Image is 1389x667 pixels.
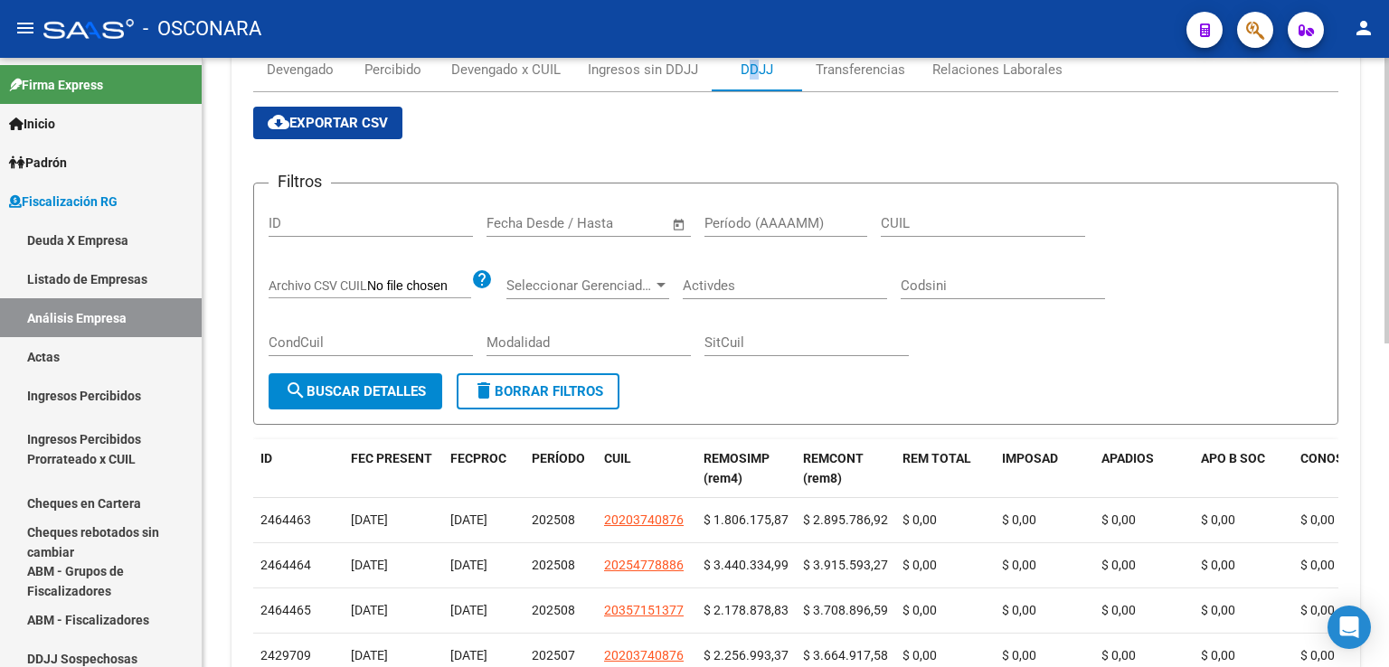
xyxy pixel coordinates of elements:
span: $ 0,00 [902,558,937,572]
span: $ 0,00 [1300,512,1335,527]
span: FECPROC [450,451,506,465]
span: $ 3.915.593,27 [803,558,888,572]
datatable-header-cell: ID [253,439,344,499]
span: 2464465 [260,603,311,617]
datatable-header-cell: IMPOSAD [995,439,1094,499]
span: - OSCONARA [143,9,261,49]
button: Buscar Detalles [269,373,442,409]
span: $ 0,00 [902,603,937,617]
span: $ 0,00 [1101,603,1136,617]
span: FEC PRESENT [351,451,432,465]
span: 20203740876 [604,512,684,527]
datatable-header-cell: FEC PRESENT [344,439,443,499]
span: 202508 [532,558,575,572]
span: 20254778886 [604,558,684,572]
span: IMPOSAD [1002,451,1058,465]
span: $ 2.895.786,92 [803,512,888,527]
span: $ 0,00 [1002,603,1036,617]
span: $ 0,00 [902,512,937,527]
span: $ 1.806.175,87 [704,512,789,527]
datatable-header-cell: REM TOTAL [895,439,995,499]
span: $ 0,00 [902,648,937,662]
div: Ingresos sin DDJJ [588,60,698,80]
span: $ 3.664.917,58 [803,648,888,662]
span: Buscar Detalles [285,383,426,399]
mat-icon: person [1353,17,1375,39]
span: $ 0,00 [1002,558,1036,572]
input: Archivo CSV CUIL [367,278,471,295]
div: Percibido [364,60,421,80]
span: CUIL [604,451,631,465]
span: [DATE] [450,512,487,527]
span: PERÍODO [532,451,585,465]
span: $ 0,00 [1101,558,1136,572]
button: Exportar CSV [253,107,402,139]
span: 202508 [532,512,575,527]
span: Borrar Filtros [473,383,603,399]
span: $ 0,00 [1201,558,1235,572]
button: Borrar Filtros [457,373,619,409]
span: APADIOS [1101,451,1154,465]
span: [DATE] [351,558,388,572]
div: Open Intercom Messenger [1328,606,1371,649]
span: Inicio [9,114,55,134]
input: Fecha fin [576,215,664,231]
datatable-header-cell: APADIOS [1094,439,1194,499]
datatable-header-cell: CUIL [597,439,696,499]
span: [DATE] [351,512,388,527]
span: CONOS [1300,451,1344,465]
span: APO B SOC [1201,451,1265,465]
mat-icon: help [471,268,493,290]
span: 2464464 [260,558,311,572]
h3: Filtros [269,169,331,194]
span: $ 0,00 [1101,648,1136,662]
span: $ 0,00 [1300,558,1335,572]
div: Transferencias [816,60,905,80]
span: $ 2.178.878,83 [704,603,789,617]
span: $ 2.256.993,37 [704,648,789,662]
span: $ 0,00 [1002,648,1036,662]
datatable-header-cell: APO B SOC [1194,439,1293,499]
span: $ 0,00 [1300,648,1335,662]
span: 2464463 [260,512,311,527]
div: Devengado x CUIL [451,60,561,80]
span: Archivo CSV CUIL [269,278,367,293]
span: $ 0,00 [1300,603,1335,617]
mat-icon: delete [473,380,495,401]
span: $ 0,00 [1201,512,1235,527]
span: $ 0,00 [1002,512,1036,527]
div: Relaciones Laborales [932,60,1063,80]
span: 202508 [532,603,575,617]
span: Fiscalización RG [9,192,118,211]
span: $ 0,00 [1201,603,1235,617]
span: Padrón [9,153,67,173]
mat-icon: cloud_download [268,111,289,133]
div: Devengado [267,60,334,80]
span: REM TOTAL [902,451,971,465]
span: [DATE] [450,603,487,617]
span: [DATE] [351,648,388,662]
span: 2429709 [260,648,311,662]
span: Firma Express [9,75,103,95]
input: Fecha inicio [487,215,560,231]
div: DDJJ [741,60,773,80]
datatable-header-cell: REMCONT (rem8) [796,439,895,499]
span: [DATE] [351,603,388,617]
datatable-header-cell: REMOSIMP (rem4) [696,439,796,499]
span: 202507 [532,648,575,662]
span: [DATE] [450,648,487,662]
span: Seleccionar Gerenciador [506,277,653,294]
span: $ 0,00 [1101,512,1136,527]
span: $ 3.440.334,99 [704,558,789,572]
span: Exportar CSV [268,115,388,131]
span: $ 3.708.896,59 [803,603,888,617]
button: Open calendar [669,214,690,235]
span: 20357151377 [604,603,684,617]
span: REMOSIMP (rem4) [704,451,770,486]
span: [DATE] [450,558,487,572]
span: 20203740876 [604,648,684,662]
mat-icon: search [285,380,307,401]
span: ID [260,451,272,465]
span: REMCONT (rem8) [803,451,864,486]
datatable-header-cell: FECPROC [443,439,524,499]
